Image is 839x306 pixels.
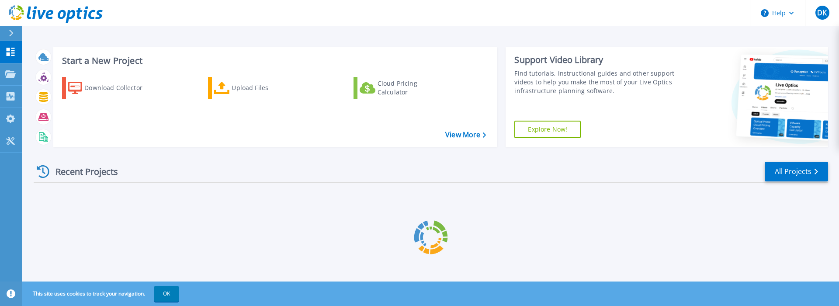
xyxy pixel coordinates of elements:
div: Find tutorials, instructional guides and other support videos to help you make the most of your L... [514,69,679,95]
div: Recent Projects [34,161,130,182]
div: Support Video Library [514,54,679,66]
a: All Projects [765,162,828,181]
div: Cloud Pricing Calculator [378,79,447,97]
span: This site uses cookies to track your navigation. [24,286,179,302]
a: Cloud Pricing Calculator [354,77,451,99]
button: OK [154,286,179,302]
div: Download Collector [84,79,154,97]
a: Download Collector [62,77,159,99]
a: Explore Now! [514,121,581,138]
a: View More [445,131,486,139]
h3: Start a New Project [62,56,486,66]
div: Upload Files [232,79,302,97]
a: Upload Files [208,77,305,99]
span: DK [817,9,827,16]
